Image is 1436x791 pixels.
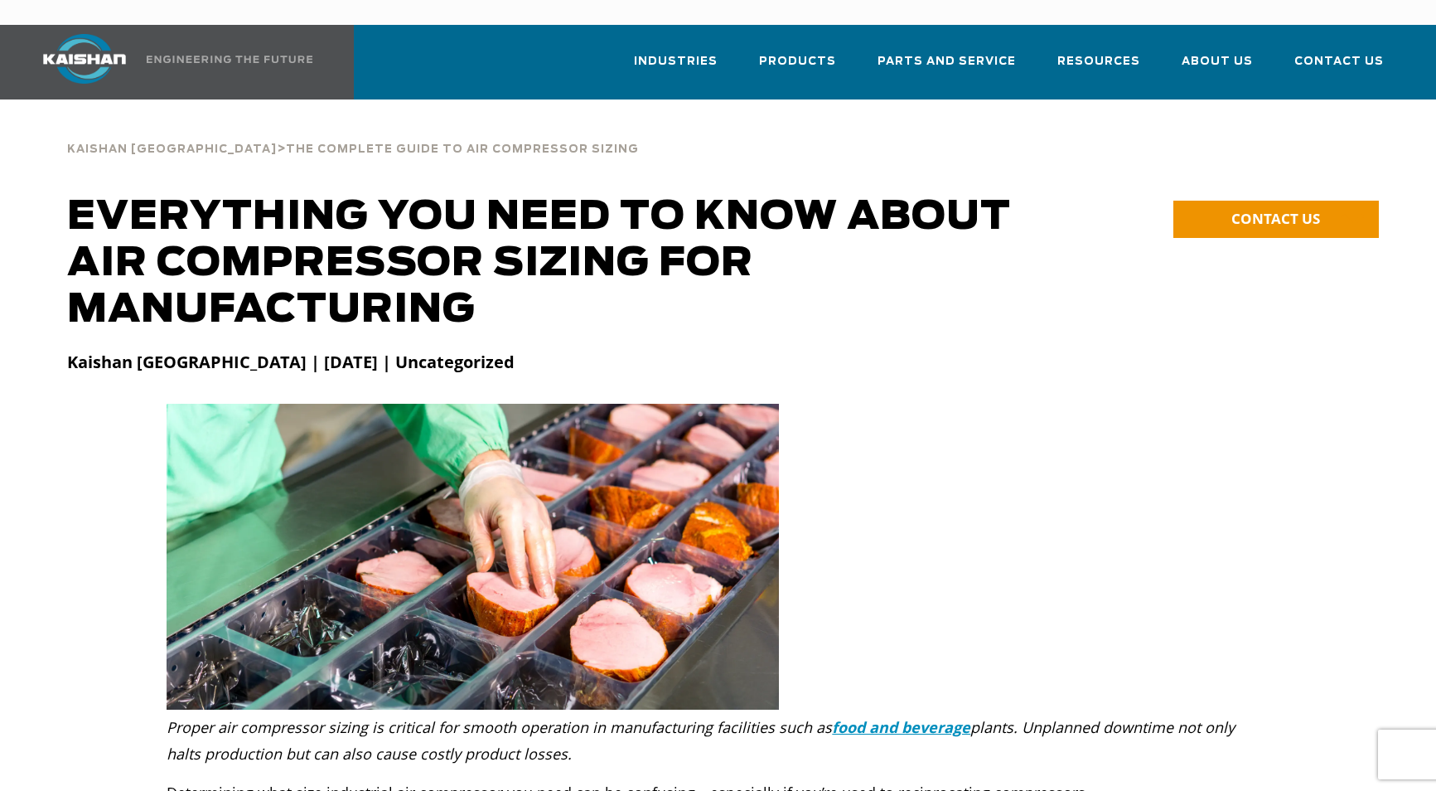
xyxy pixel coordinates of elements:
div: > [67,124,639,163]
a: The Complete Guide to Air Compressor Sizing [286,141,639,156]
strong: Kaishan [GEOGRAPHIC_DATA] | [DATE] | Uncategorized [67,351,515,373]
h1: Everything You Need to Know About Air Compressor Sizing for Manufacturing [67,194,1038,333]
img: The Complete Guide to Air Compressor Sizing [167,404,779,710]
a: Contact Us [1294,40,1384,96]
span: About Us [1182,52,1253,71]
a: food and beverage [832,717,970,737]
span: Contact Us [1294,52,1384,71]
img: Engineering the future [147,56,312,63]
span: Industries [634,52,718,71]
span: The Complete Guide to Air Compressor Sizing [286,144,639,155]
a: Kaishan [GEOGRAPHIC_DATA] [67,141,277,156]
em: Proper air compressor sizing is critical for smooth operation in manufacturing facilities such as... [167,717,1235,764]
span: Kaishan [GEOGRAPHIC_DATA] [67,144,277,155]
span: Resources [1057,52,1140,71]
a: Kaishan USA [22,25,316,99]
a: Resources [1057,40,1140,96]
span: Parts and Service [878,52,1016,71]
a: Parts and Service [878,40,1016,96]
a: About Us [1182,40,1253,96]
span: Products [759,52,836,71]
span: CONTACT US [1231,209,1320,228]
a: Products [759,40,836,96]
a: CONTACT US [1173,201,1379,238]
img: kaishan logo [22,34,147,84]
a: Industries [634,40,718,96]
